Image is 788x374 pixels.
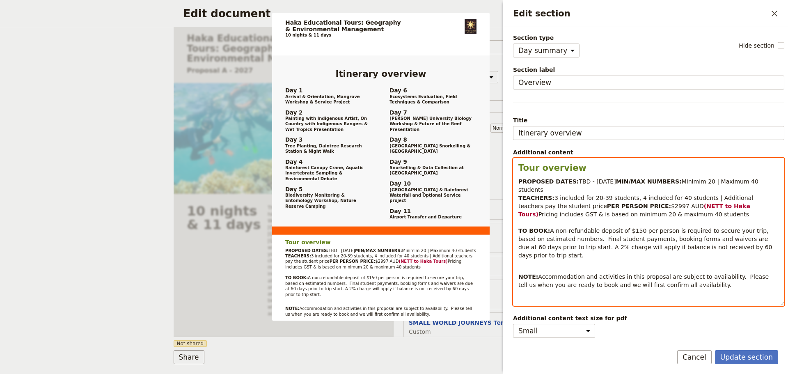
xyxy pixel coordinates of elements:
div: Additional content [513,148,784,156]
span: 3 included for 20-39 students, 4 included for 40 students | Additional teachers pay the student p... [518,195,755,209]
span: Day 4 [285,158,372,165]
strong: TEACHERS: [285,254,311,259]
span: Tour overview [518,163,586,173]
span: Day 6 [389,87,476,94]
span: Biodiversity Monitoring & Entomology Workshop, Nature Reserve Camping [285,193,372,209]
strong: PROPOSED DATES: [518,178,579,185]
img: Small World Journeys logo [465,19,476,34]
span: Day 8 [389,137,476,143]
button: Share [174,350,204,364]
span: Day 3 [285,137,372,143]
span: $2997 AUD [671,203,704,209]
span: Day 7 [389,109,476,116]
button: Update section [715,350,778,364]
span: Day 11 [389,208,476,214]
select: Additional content text size for pdf [513,324,595,338]
input: Title [513,126,784,140]
strong: PER PERSON PRICE: [329,259,375,264]
span: Ecosystems Evaluation, Field Techniques & Comparison [389,94,476,105]
span: Day 10 [389,181,476,187]
span: 3 included for 20-39 students, 4 included for 40 students | Additional teachers pay the student p... [285,254,474,264]
span: Day 2 [285,109,372,116]
span: Pricing includes GST & is based on minimum 20 & maximum 40 students [285,259,463,269]
span: Day 1 [285,87,372,94]
span: Section type [513,34,580,42]
strong: TO BOOK: [285,275,308,280]
span: Title [513,116,784,124]
span: Accommodation and activities in this proposal are subject to availability. Please tell us when yo... [518,273,771,288]
span: Additional content text size for pdf [513,314,784,322]
span: Airport Transfer and Departure [389,214,476,220]
span: Tree Planting, Daintree Research Station & Night Walk [285,143,372,154]
strong: NOTE: [285,306,300,311]
span: 10 nights & 11 days [285,33,331,38]
select: Section type [513,44,580,57]
strong: TEACHERS: [518,195,554,201]
span: Custom [409,328,557,336]
button: Close drawer [767,7,781,21]
span: Day 5 [285,186,372,193]
span: Day 9 [389,158,476,165]
h2: Itinerary overview [285,69,476,78]
h2: Edit document [183,7,593,20]
span: Hide section [739,41,774,50]
span: Snorkelling & Data Collection at [GEOGRAPHIC_DATA] [389,165,476,176]
strong: PER PERSON PRICE: [607,203,671,209]
span: TBD - [DATE] [579,178,616,185]
span: $2997 AUD [375,259,399,264]
span: A non-refundable deposit of $150 per person is required to secure your trip, based on estimated n... [285,275,474,297]
strong: MIN/MAX NUMBERS: [616,178,682,185]
input: Section label [513,76,784,89]
strong: NOTE: [518,273,538,280]
strong: PROPOSED DATES: [285,248,328,253]
button: SMALL WORLD JOURNEYS Terms & Conditions [409,319,557,327]
span: Rainforest Canopy Crane, Aquatic Invertebrate Sampling & Environmental Debate [285,165,372,181]
h1: Haka Educational Tours:​ Geography & Environmental Management [285,19,451,32]
span: Tour overview [285,239,331,246]
span: TBD - [DATE] [328,248,355,253]
span: Painting with Indigenous Artist, On Country with Indigenous Rangers & Wet Tropics Presentation [285,116,372,132]
strong: (NETT to Haka Tours) [399,259,447,264]
span: Pricing includes GST & is based on minimum 20 & maximum 40 students [538,211,749,218]
strong: MIN/MAX NUMBERS: [355,248,402,253]
h2: Edit section [513,7,767,20]
span: [GEOGRAPHIC_DATA] Snorkelling & [GEOGRAPHIC_DATA] [389,143,476,154]
select: size [490,124,521,133]
span: A non-refundable deposit of $150 per person is required to secure your trip, based on estimated n... [518,227,774,259]
span: [PERSON_NAME] University Biology Workshop & Future of the Reef Presentation [389,116,476,132]
span: [GEOGRAPHIC_DATA] & Rainforest Waterfall and Optional Service project [389,187,476,204]
span: Accommodation and activities in this proposal are subject to availability. Please tell us when yo... [285,306,473,317]
button: Cancel [677,350,712,364]
span: Arrival & Orientation, Mangrove Workshop & Service Project [285,94,372,105]
span: Section label [513,66,784,74]
span: Not shared [174,340,207,347]
strong: TO BOOK: [518,227,550,234]
span: Minimim 20 | Maximum 40 students [402,248,476,253]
